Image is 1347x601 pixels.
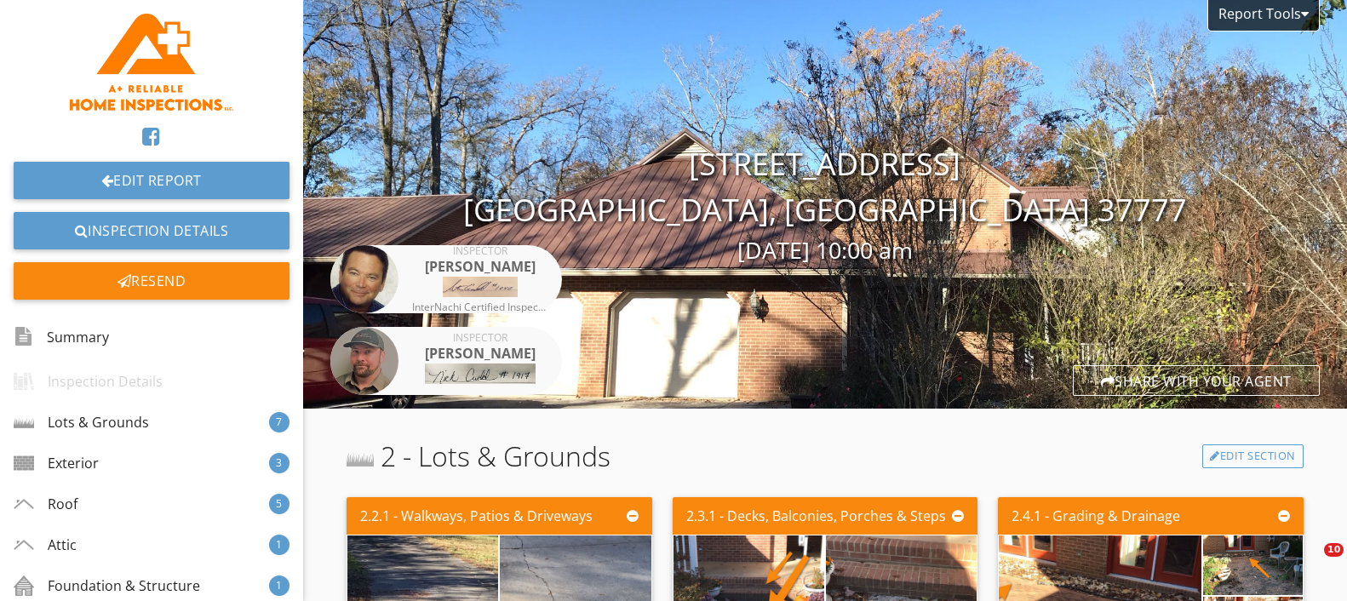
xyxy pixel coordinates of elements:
[1289,543,1330,584] iframe: Intercom live chat
[14,453,99,473] div: Exterior
[14,162,289,199] a: Edit Report
[14,371,163,392] div: Inspection Details
[686,506,946,526] div: 2.3.1 - Decks, Balconies, Porches & Steps
[269,412,289,432] div: 7
[1202,444,1304,468] a: Edit Section
[14,535,77,555] div: Attic
[330,245,398,313] img: steves_picture.jpg
[303,233,1347,268] div: [DATE] 10:00 am
[347,436,610,477] span: 2 - Lots & Grounds
[412,343,548,363] div: [PERSON_NAME]
[269,575,289,596] div: 1
[1012,506,1180,526] div: 2.4.1 - Grading & Drainage
[360,506,593,526] div: 2.2.1 - Walkways, Patios & Driveways
[425,363,536,384] img: image0_%283%29.jpeg
[14,494,77,514] div: Roof
[70,14,233,111] img: Logo-Horizontal-5.png
[269,453,289,473] div: 3
[1073,365,1320,396] div: Share with your agent
[330,245,562,313] a: Inspector [PERSON_NAME] InterNachi Certified Inspector
[412,333,548,343] div: Inspector
[14,323,109,352] div: Summary
[14,412,149,432] div: Lots & Grounds
[14,262,289,300] div: Resend
[269,535,289,555] div: 1
[269,494,289,514] div: 5
[14,212,289,249] a: Inspection Details
[443,277,519,297] img: image0_%282%29.jpeg
[412,256,548,277] div: [PERSON_NAME]
[1324,543,1344,557] span: 10
[330,327,562,395] a: Inspector [PERSON_NAME]
[303,141,1347,268] div: [STREET_ADDRESS] [GEOGRAPHIC_DATA], [GEOGRAPHIC_DATA] 37777
[412,246,548,256] div: Inspector
[330,327,398,395] img: nick_new_pix_2.jpg
[412,302,548,312] div: InterNachi Certified Inspector
[14,575,200,596] div: Foundation & Structure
